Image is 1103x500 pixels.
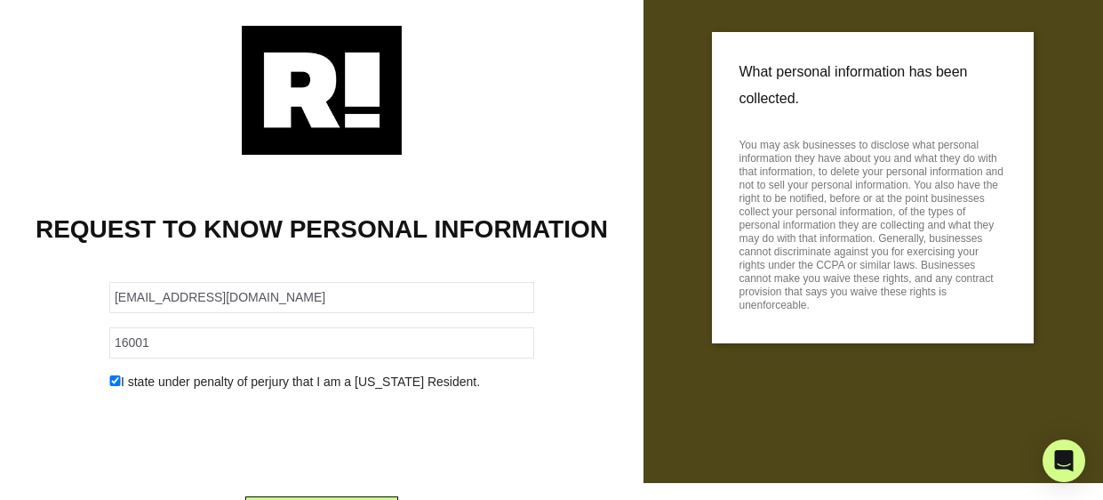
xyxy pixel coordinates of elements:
h1: REQUEST TO KNOW PERSONAL INFORMATION [27,214,617,245]
input: Email Address [109,282,534,313]
img: Retention.com [242,26,402,155]
iframe: reCAPTCHA [187,406,457,475]
p: You may ask businesses to disclose what personal information they have about you and what they do... [739,133,1007,312]
input: Zipcode [109,327,534,359]
div: Open Intercom Messenger [1043,440,1085,482]
p: What personal information has been collected. [739,59,1007,112]
div: I state under penalty of perjury that I am a [US_STATE] Resident. [96,373,548,391]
